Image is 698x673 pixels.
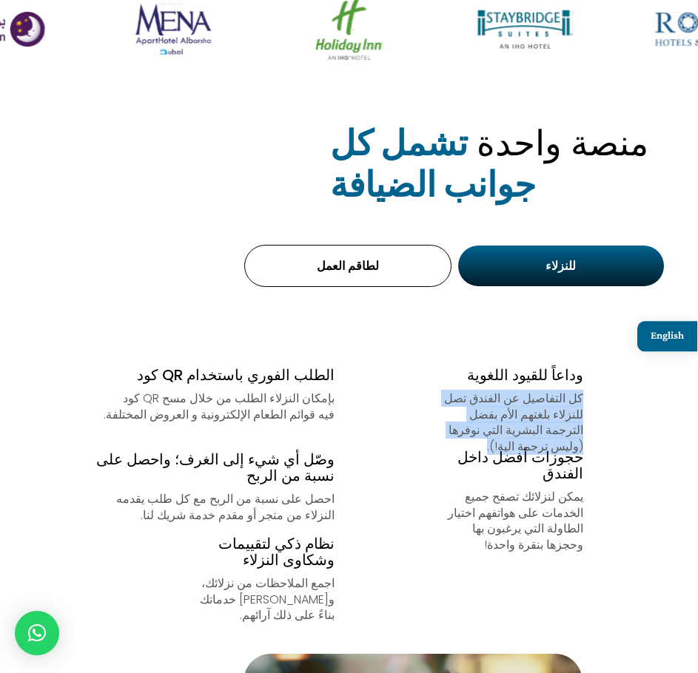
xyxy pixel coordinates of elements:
div: للنزلاء [466,258,657,274]
strong: تشمل كل جوانب الضيافة [330,119,536,209]
div: لطاقم العمل [252,258,443,274]
div: اجمع الملاحظات من نزلائك، و[PERSON_NAME] خدماتك بناءً على ذلك آرائهم. [187,575,335,623]
span: نظام ذكي لتقييمات وشكاوى النزلاء [218,533,335,570]
span: وداعاً للقيود اللغوية [467,365,583,385]
span: وصّل أي شيء إلى الغرف؛ واحصل على نسبة من الربح [96,449,335,486]
div: يمكن لنزلائك تصفح جميع الخدمات على هواتفهم اختيار الطاولة التي يرغبون بها وحجزها بنقرة واحدة! [435,489,583,552]
span: حجوزات أفضل داخل الفندق [457,447,583,484]
p: كل التفاصيل عن الفندق تصل للنزلاء بلغتهم الأم بفضل الترجمة البشرية التي نوفرها (وليس ترجمة الية!). [435,390,583,454]
a: English [637,321,697,351]
div: احصل على نسبة من الربح مع كل طلب يقدمه النزلاء من متجر أو مقدم خدمة شريك لنا. [86,491,335,523]
div: بإمكان النزلاء الطلب من خلال مسح QR كود فيه قوائم الطعام الإلكترونية و العروض المختلفة. [86,390,335,422]
span: الطلب الفوري باستخدام QR كود [137,365,335,385]
span: منصة واحدة [477,119,648,167]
